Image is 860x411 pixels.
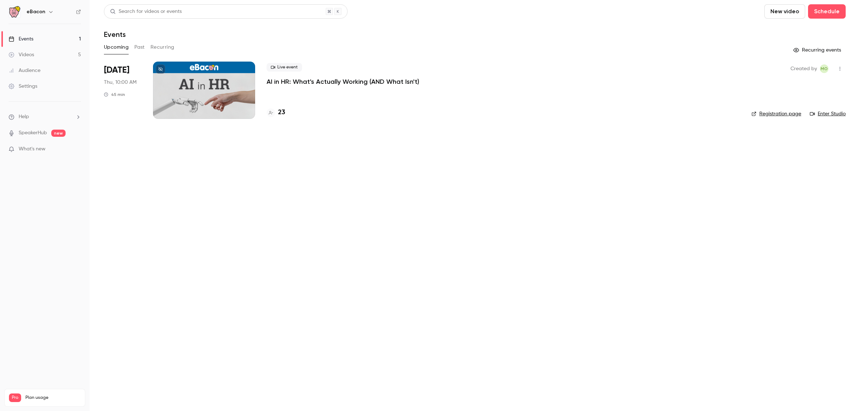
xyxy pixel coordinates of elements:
[134,42,145,53] button: Past
[27,8,45,15] h6: eBacon
[104,79,137,86] span: Thu, 10:00 AM
[19,129,47,137] a: SpeakerHub
[25,395,81,401] span: Plan usage
[9,67,40,74] div: Audience
[764,4,805,19] button: New video
[104,42,129,53] button: Upcoming
[9,113,81,121] li: help-dropdown-opener
[751,110,801,117] a: Registration page
[104,62,142,119] div: Oct 9 Thu, 10:00 AM (America/Phoenix)
[104,64,129,76] span: [DATE]
[810,110,846,117] a: Enter Studio
[9,6,20,18] img: eBacon
[9,393,21,402] span: Pro
[19,145,46,153] span: What's new
[267,77,419,86] a: AI in HR: What's Actually Working (AND What Isn't)
[820,64,828,73] span: Michaela O'Leary
[821,64,828,73] span: MO
[72,146,81,153] iframe: Noticeable Trigger
[9,83,37,90] div: Settings
[110,8,182,15] div: Search for videos or events
[267,63,302,72] span: Live event
[9,51,34,58] div: Videos
[150,42,175,53] button: Recurring
[808,4,846,19] button: Schedule
[278,108,285,117] h4: 23
[104,92,125,97] div: 45 min
[9,35,33,43] div: Events
[19,113,29,121] span: Help
[104,30,126,39] h1: Events
[267,108,285,117] a: 23
[790,64,817,73] span: Created by
[790,44,846,56] button: Recurring events
[51,130,66,137] span: new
